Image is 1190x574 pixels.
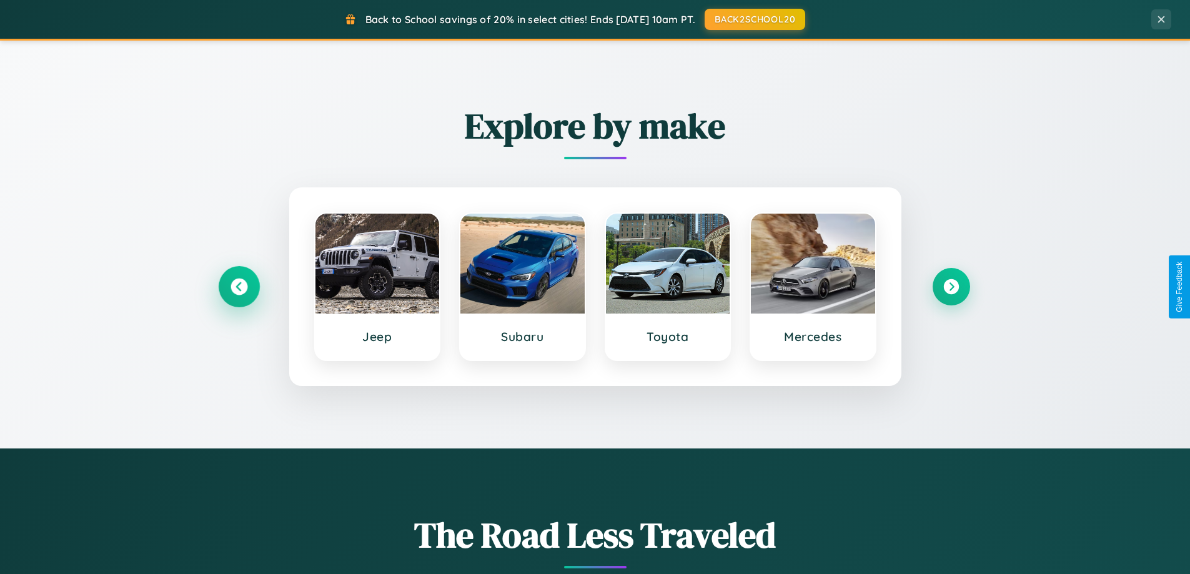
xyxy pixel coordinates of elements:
[618,329,718,344] h3: Toyota
[221,511,970,559] h1: The Road Less Traveled
[705,9,805,30] button: BACK2SCHOOL20
[763,329,863,344] h3: Mercedes
[221,102,970,150] h2: Explore by make
[1175,262,1184,312] div: Give Feedback
[473,329,572,344] h3: Subaru
[328,329,427,344] h3: Jeep
[365,13,695,26] span: Back to School savings of 20% in select cities! Ends [DATE] 10am PT.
